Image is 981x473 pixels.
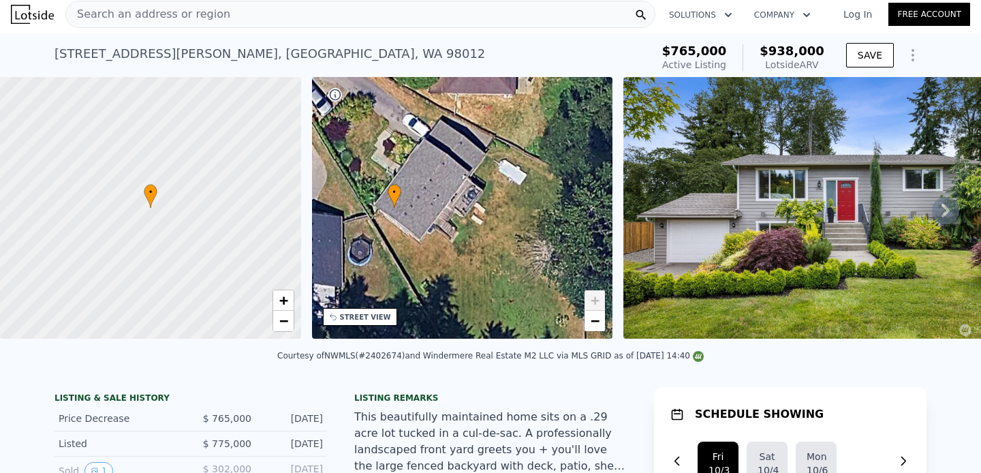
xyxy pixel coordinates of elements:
button: Company [743,3,822,27]
span: + [591,292,599,309]
button: SAVE [846,43,894,67]
div: • [388,184,401,208]
div: Courtesy of NWMLS (#2402674) and Windermere Real Estate M2 LLC via MLS GRID as of [DATE] 14:40 [277,351,704,361]
button: Show Options [899,42,926,69]
span: Active Listing [662,59,726,70]
h1: SCHEDULE SHOWING [695,406,824,423]
a: Free Account [888,3,970,26]
span: • [388,186,401,198]
a: Zoom out [273,311,294,331]
a: Log In [827,7,888,21]
span: − [279,312,287,329]
span: − [591,312,599,329]
span: $ 775,000 [203,438,251,449]
div: Listing remarks [354,393,627,403]
span: + [279,292,287,309]
img: NWMLS Logo [693,351,704,362]
a: Zoom in [273,290,294,311]
div: Lotside ARV [760,58,824,72]
a: Zoom out [585,311,605,331]
div: [DATE] [262,412,323,425]
div: Mon [807,450,826,463]
div: Fri [708,450,728,463]
img: Lotside [11,5,54,24]
div: • [144,184,157,208]
div: [DATE] [262,437,323,451]
div: [STREET_ADDRESS][PERSON_NAME] , [GEOGRAPHIC_DATA] , WA 98012 [54,44,485,63]
span: $ 765,000 [203,413,251,424]
span: $938,000 [760,44,824,58]
span: $765,000 [662,44,727,58]
div: STREET VIEW [340,312,391,322]
a: Zoom in [585,290,605,311]
button: Solutions [658,3,743,27]
div: Price Decrease [59,412,180,425]
div: Sat [758,450,777,463]
div: Listed [59,437,180,451]
span: Search an address or region [66,6,230,22]
div: LISTING & SALE HISTORY [54,393,327,406]
span: • [144,186,157,198]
